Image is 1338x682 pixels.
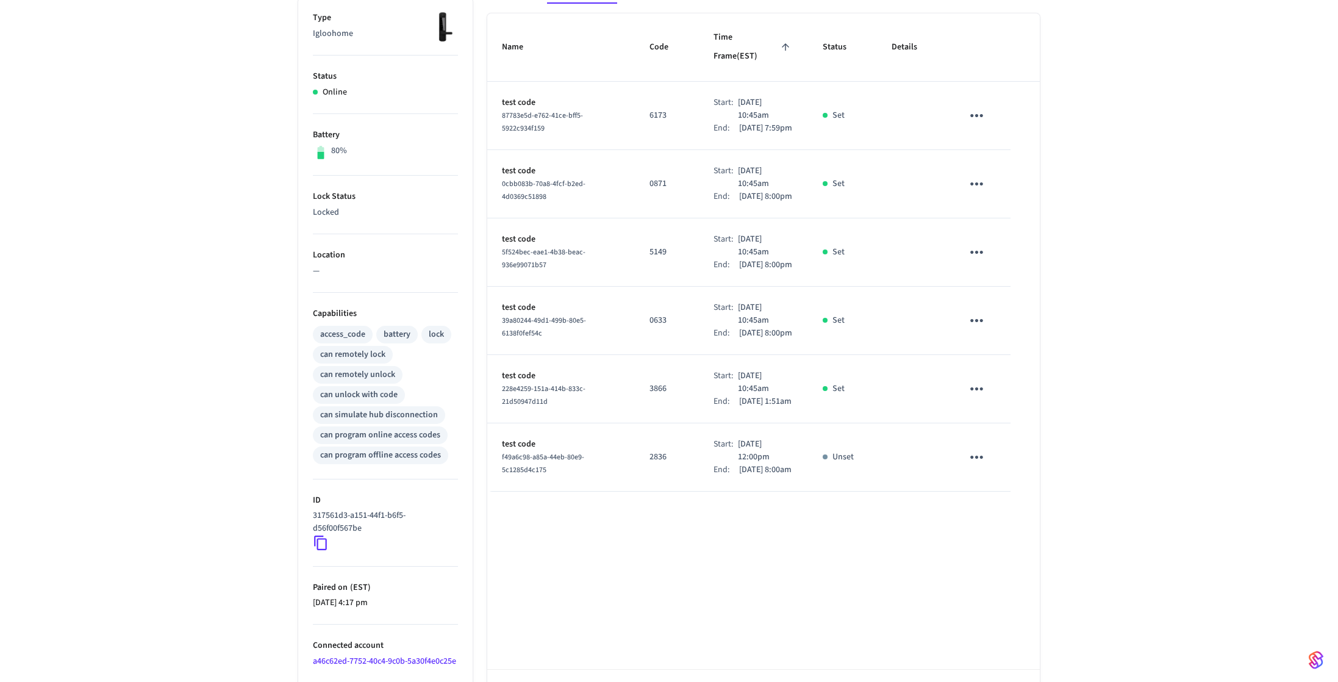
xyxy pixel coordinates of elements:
p: [DATE] 1:51am [739,395,792,408]
p: [DATE] 8:00am [739,464,792,476]
p: test code [502,438,620,451]
p: Set [832,109,845,122]
p: Capabilities [313,307,458,320]
span: Status [823,38,862,57]
p: Battery [313,129,458,142]
p: test code [502,370,620,382]
p: [DATE] 7:59pm [739,122,792,135]
div: Start: [714,438,738,464]
div: access_code [320,328,365,341]
p: Unset [832,451,854,464]
span: Time Frame(EST) [714,28,793,66]
p: Locked [313,206,458,219]
p: Location [313,249,458,262]
div: Start: [714,233,739,259]
div: Start: [714,301,739,327]
div: can remotely unlock [320,368,395,381]
p: test code [502,233,620,246]
p: — [313,265,458,278]
p: [DATE] 8:00pm [739,327,792,340]
span: 39a80244-49d1-499b-80e5-6138f0fef54c [502,315,586,339]
p: [DATE] 4:17 pm [313,597,458,609]
p: [DATE] 10:45am [738,165,793,190]
p: test code [502,301,620,314]
img: SeamLogoGradient.69752ec5.svg [1309,650,1323,670]
p: 3866 [649,382,684,395]
p: [DATE] 10:45am [738,370,793,395]
div: End: [714,122,739,135]
p: [DATE] 8:00pm [739,259,792,271]
p: [DATE] 10:45am [738,301,793,327]
p: 5149 [649,246,684,259]
p: Set [832,246,845,259]
p: 0633 [649,314,684,327]
p: Lock Status [313,190,458,203]
p: 80% [331,145,347,157]
span: 0cbb083b-70a8-4fcf-b2ed-4d0369c51898 [502,179,585,202]
p: Connected account [313,639,458,652]
p: Set [832,178,845,190]
div: End: [714,395,739,408]
div: End: [714,190,739,203]
p: Status [313,70,458,83]
p: Paired on [313,581,458,594]
p: 6173 [649,109,684,122]
div: Start: [714,96,739,122]
p: Set [832,382,845,395]
img: igloohome_mortise_2 [428,12,458,42]
div: can unlock with code [320,389,398,401]
p: [DATE] 8:00pm [739,190,792,203]
div: Start: [714,370,739,395]
span: Name [502,38,539,57]
p: [DATE] 12:00pm [738,438,793,464]
div: End: [714,464,739,476]
p: 2836 [649,451,684,464]
div: Start: [714,165,739,190]
div: End: [714,327,739,340]
div: can program offline access codes [320,449,441,462]
p: Set [832,314,845,327]
p: test code [502,96,620,109]
table: sticky table [487,13,1040,492]
p: 317561d3-a151-44f1-b6f5-d56f00f567be [313,509,453,535]
p: ID [313,494,458,507]
div: can program online access codes [320,429,440,442]
span: Code [649,38,684,57]
span: ( EST ) [348,581,371,594]
div: battery [384,328,410,341]
p: Igloohome [313,27,458,40]
span: Details [892,38,933,57]
p: [DATE] 10:45am [738,233,793,259]
p: Online [323,86,347,99]
a: a46c62ed-7752-40c4-9c0b-5a30f4e0c25e [313,655,456,667]
p: test code [502,165,620,178]
div: lock [429,328,444,341]
span: 5f524bec-eae1-4b38-beac-936e99071b57 [502,247,585,270]
span: 228e4259-151a-414b-833c-21d50947d11d [502,384,585,407]
div: End: [714,259,739,271]
p: 0871 [649,178,684,190]
span: f49a6c98-a85a-44eb-80e9-5c1285d4c175 [502,452,584,475]
span: 87783e5d-e762-41ce-bff5-5922c934f159 [502,110,583,134]
p: Type [313,12,458,24]
div: can remotely lock [320,348,385,361]
div: can simulate hub disconnection [320,409,438,422]
p: [DATE] 10:45am [738,96,793,122]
